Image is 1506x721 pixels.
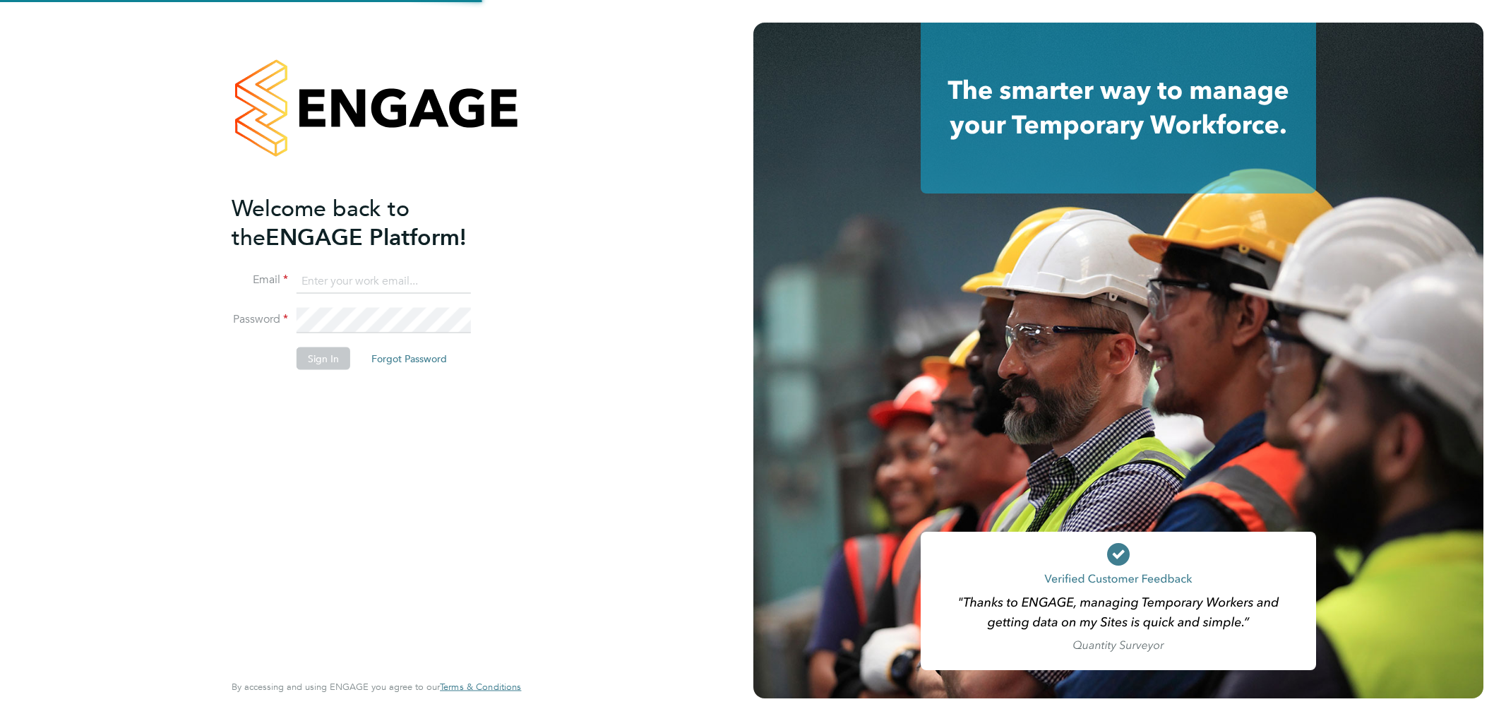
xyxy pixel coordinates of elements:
[440,681,521,693] a: Terms & Conditions
[232,312,288,327] label: Password
[360,347,458,370] button: Forgot Password
[232,193,507,251] h2: ENGAGE Platform!
[297,347,350,370] button: Sign In
[297,268,471,294] input: Enter your work email...
[232,194,410,251] span: Welcome back to the
[232,681,521,693] span: By accessing and using ENGAGE you agree to our
[232,273,288,287] label: Email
